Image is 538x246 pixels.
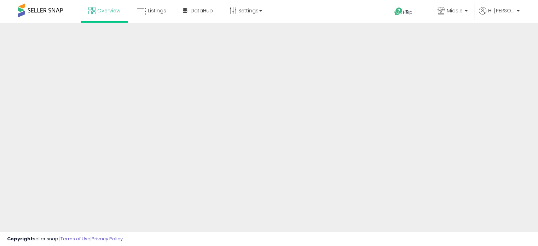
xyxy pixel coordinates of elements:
strong: Copyright [7,235,33,242]
span: Listings [148,7,166,14]
span: Hi [PERSON_NAME] [488,7,515,14]
span: Help [403,9,412,15]
a: Hi [PERSON_NAME] [479,7,520,23]
span: Overview [97,7,120,14]
span: Midsie [447,7,463,14]
a: Help [389,2,426,23]
a: Terms of Use [60,235,91,242]
i: Get Help [394,7,403,16]
span: DataHub [191,7,213,14]
div: seller snap | | [7,236,123,242]
a: Privacy Policy [92,235,123,242]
